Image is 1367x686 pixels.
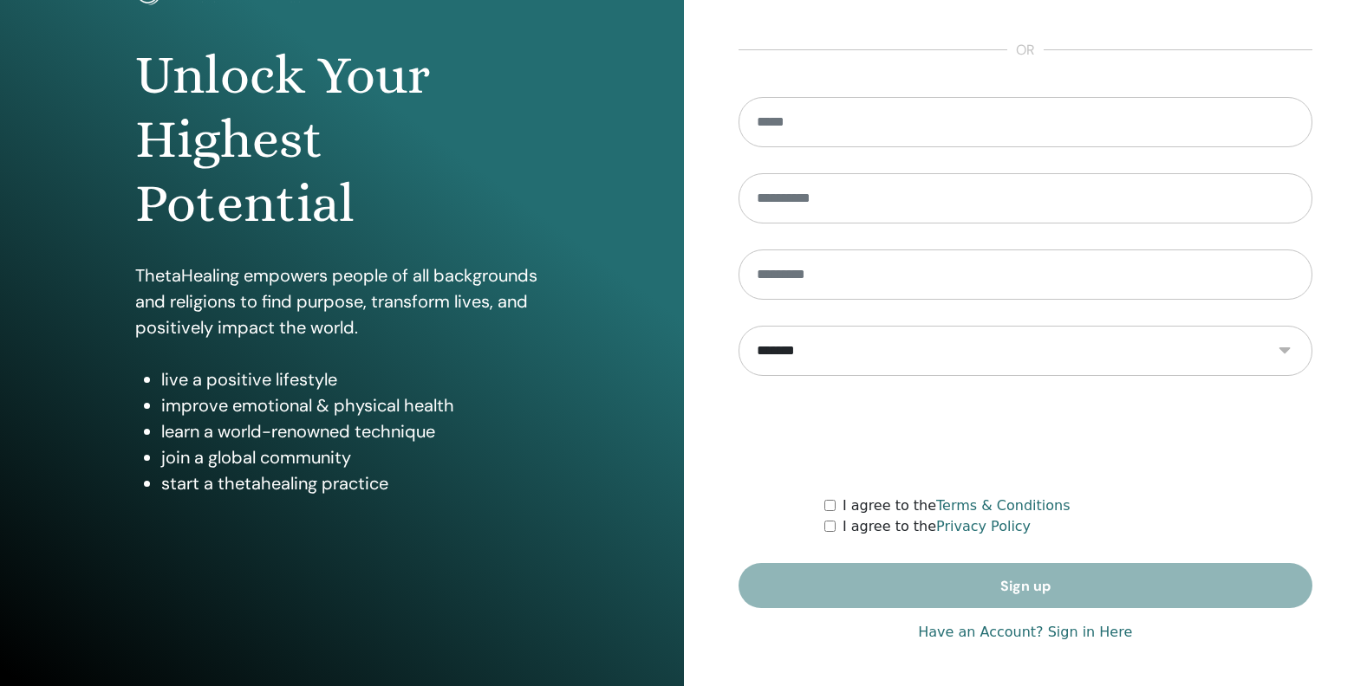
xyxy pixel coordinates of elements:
[894,402,1157,469] iframe: reCAPTCHA
[135,262,548,340] p: ThetaHealing empowers people of all backgrounds and religions to find purpose, transform lives, a...
[161,418,548,444] li: learn a world-renowned technique
[135,43,548,236] h1: Unlock Your Highest Potential
[161,366,548,392] li: live a positive lifestyle
[843,516,1031,537] label: I agree to the
[161,470,548,496] li: start a thetahealing practice
[843,495,1071,516] label: I agree to the
[161,444,548,470] li: join a global community
[918,622,1132,643] a: Have an Account? Sign in Here
[936,518,1031,534] a: Privacy Policy
[161,392,548,418] li: improve emotional & physical health
[936,497,1070,514] a: Terms & Conditions
[1007,40,1044,61] span: or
